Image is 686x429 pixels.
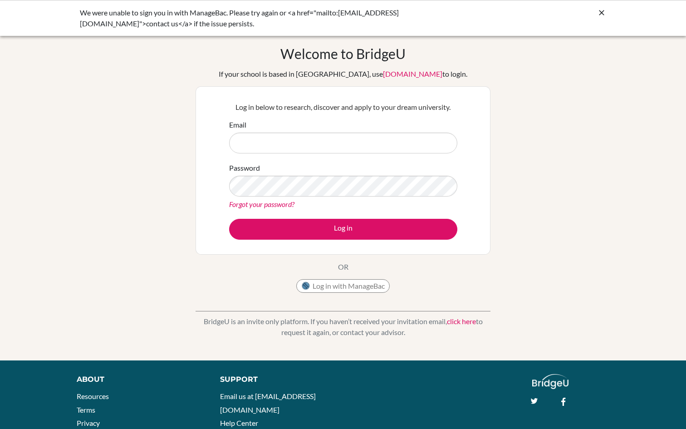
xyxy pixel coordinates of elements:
a: Forgot your password? [229,200,294,208]
img: logo_white@2x-f4f0deed5e89b7ecb1c2cc34c3e3d731f90f0f143d5ea2071677605dd97b5244.png [532,374,569,389]
a: Email us at [EMAIL_ADDRESS][DOMAIN_NAME] [220,392,316,414]
p: OR [338,261,348,272]
a: click here [447,317,476,325]
a: Help Center [220,419,258,427]
label: Password [229,163,260,173]
button: Log in [229,219,457,240]
h1: Welcome to BridgeU [280,45,406,62]
div: If your school is based in [GEOGRAPHIC_DATA], use to login. [219,69,467,79]
div: About [77,374,200,385]
div: We were unable to sign you in with ManageBac. Please try again or <a href="mailto:[EMAIL_ADDRESS]... [80,7,470,29]
a: Resources [77,392,109,400]
a: Privacy [77,419,100,427]
button: Log in with ManageBac [296,279,390,293]
a: Terms [77,405,95,414]
p: BridgeU is an invite only platform. If you haven’t received your invitation email, to request it ... [196,316,490,338]
p: Log in below to research, discover and apply to your dream university. [229,102,457,113]
label: Email [229,119,246,130]
a: [DOMAIN_NAME] [383,69,442,78]
div: Support [220,374,333,385]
